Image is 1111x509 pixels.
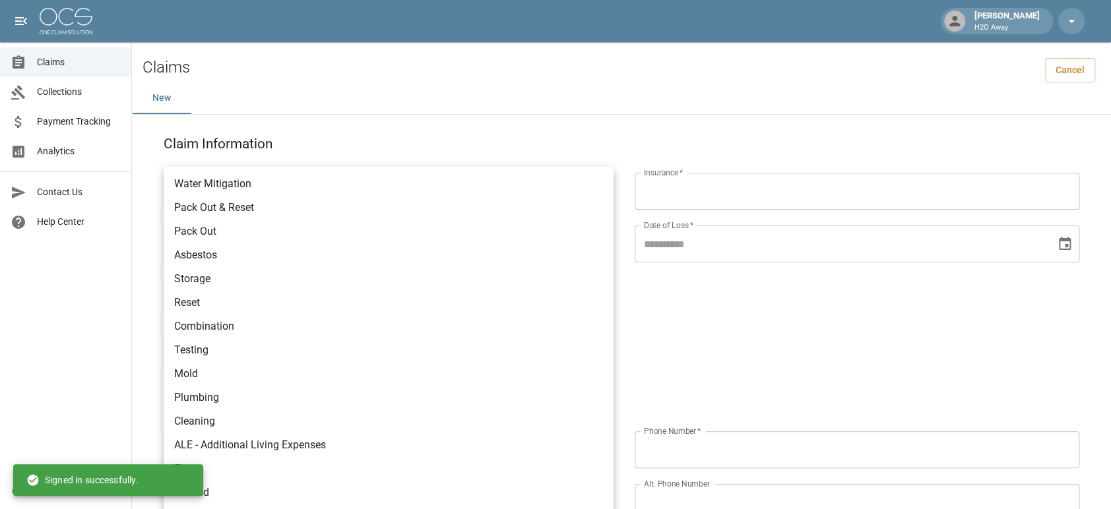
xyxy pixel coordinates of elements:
div: Signed in successfully. [26,468,138,492]
li: Fire [164,457,614,481]
li: Storage [164,267,614,291]
li: Asbestos [164,243,614,267]
li: Plumbing [164,386,614,409]
li: Cleaning [164,409,614,433]
li: Mold [164,362,614,386]
li: ALE - Additional Living Expenses [164,433,614,457]
li: Reset [164,291,614,314]
li: Pack Out [164,220,614,243]
li: Water Mitigation [164,172,614,196]
li: Combination [164,314,614,338]
li: Testing [164,338,614,362]
li: Rebuild [164,481,614,504]
li: Pack Out & Reset [164,196,614,220]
